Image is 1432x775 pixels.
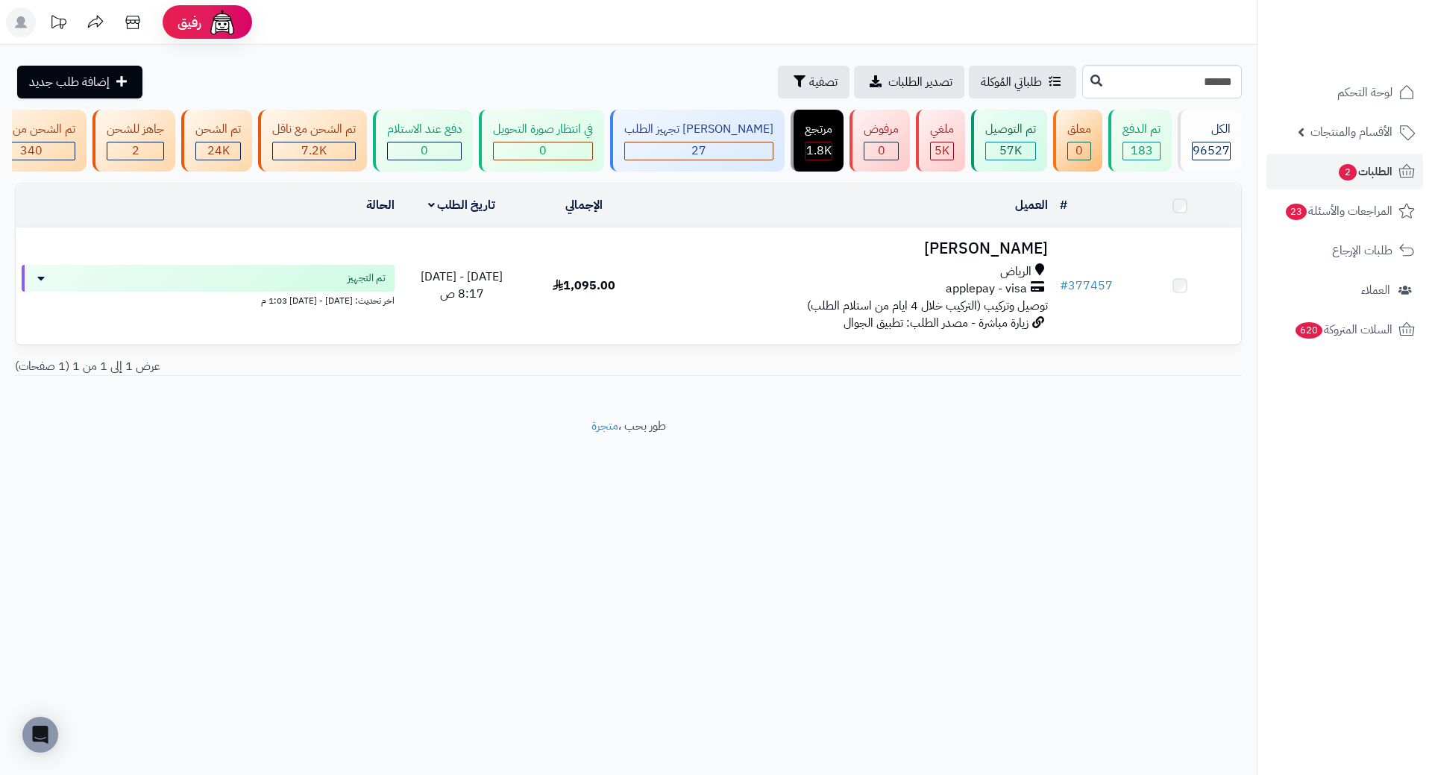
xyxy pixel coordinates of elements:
[1067,121,1091,138] div: معلق
[565,196,603,214] a: الإجمالي
[1266,233,1423,269] a: طلبات الإرجاع
[388,142,461,160] div: 0
[778,66,850,98] button: تصفية
[806,142,832,160] span: 1.8K
[1192,121,1231,138] div: الكل
[625,142,773,160] div: 27
[370,110,476,172] a: دفع عند الاستلام 0
[1339,164,1357,181] span: 2
[196,142,240,160] div: 24018
[1131,142,1153,160] span: 183
[348,271,386,286] span: تم التجهيز
[20,142,43,160] span: 340
[1060,277,1068,295] span: #
[1337,82,1392,103] span: لوحة التحكم
[195,121,241,138] div: تم الشحن
[1015,196,1048,214] a: العميل
[553,277,615,295] span: 1,095.00
[809,73,838,91] span: تصفية
[607,110,788,172] a: [PERSON_NAME] تجهيز الطلب 27
[1294,319,1392,340] span: السلات المتروكة
[847,110,913,172] a: مرفوض 0
[22,717,58,753] div: Open Intercom Messenger
[1068,142,1090,160] div: 0
[931,142,953,160] div: 4997
[428,196,496,214] a: تاريخ الطلب
[1193,142,1230,160] span: 96527
[1266,272,1423,308] a: العملاء
[107,142,163,160] div: 2
[1332,240,1392,261] span: طلبات الإرجاع
[1331,38,1418,69] img: logo-2.png
[89,110,178,172] a: جاهز للشحن 2
[1266,312,1423,348] a: السلات المتروكة620
[1266,193,1423,229] a: المراجعات والأسئلة23
[1284,201,1392,222] span: المراجعات والأسئلة
[178,13,201,31] span: رفيق
[1266,75,1423,110] a: لوحة التحكم
[493,121,593,138] div: في انتظار صورة التحويل
[935,142,949,160] span: 5K
[1337,161,1392,182] span: الطلبات
[4,358,629,375] div: عرض 1 إلى 1 من 1 (1 صفحات)
[22,292,395,307] div: اخر تحديث: [DATE] - [DATE] 1:03 م
[981,73,1042,91] span: طلباتي المُوكلة
[1060,196,1067,214] a: #
[40,7,77,41] a: تحديثات المنصة
[591,417,618,435] a: متجرة
[255,110,370,172] a: تم الشحن مع ناقل 7.2K
[1060,277,1113,295] a: #377457
[968,110,1050,172] a: تم التوصيل 57K
[854,66,964,98] a: تصدير الطلبات
[1105,110,1175,172] a: تم الدفع 183
[864,121,899,138] div: مرفوض
[1361,280,1390,301] span: العملاء
[805,142,832,160] div: 1842
[805,121,832,138] div: مرتجع
[999,142,1022,160] span: 57K
[1286,204,1307,220] span: 23
[969,66,1076,98] a: طلباتي المُوكلة
[207,142,230,160] span: 24K
[1122,121,1161,138] div: تم الدفع
[652,240,1048,257] h3: [PERSON_NAME]
[1075,142,1083,160] span: 0
[1000,263,1031,280] span: الرياض
[864,142,898,160] div: 0
[1123,142,1160,160] div: 183
[273,142,355,160] div: 7222
[691,142,706,160] span: 27
[888,73,952,91] span: تصدير الطلبات
[985,121,1036,138] div: تم التوصيل
[1266,154,1423,189] a: الطلبات2
[878,142,885,160] span: 0
[913,110,968,172] a: ملغي 5K
[132,142,139,160] span: 2
[366,196,395,214] a: الحالة
[986,142,1035,160] div: 57031
[1050,110,1105,172] a: معلق 0
[1175,110,1245,172] a: الكل96527
[387,121,462,138] div: دفع عند الاستلام
[494,142,592,160] div: 0
[844,314,1029,332] span: زيارة مباشرة - مصدر الطلب: تطبيق الجوال
[17,66,142,98] a: إضافة طلب جديد
[178,110,255,172] a: تم الشحن 24K
[788,110,847,172] a: مرتجع 1.8K
[301,142,327,160] span: 7.2K
[476,110,607,172] a: في انتظار صورة التحويل 0
[107,121,164,138] div: جاهز للشحن
[1310,122,1392,142] span: الأقسام والمنتجات
[930,121,954,138] div: ملغي
[207,7,237,37] img: ai-face.png
[539,142,547,160] span: 0
[272,121,356,138] div: تم الشحن مع ناقل
[29,73,110,91] span: إضافة طلب جديد
[421,268,503,303] span: [DATE] - [DATE] 8:17 ص
[946,280,1027,298] span: applepay - visa
[624,121,773,138] div: [PERSON_NAME] تجهيز الطلب
[421,142,428,160] span: 0
[807,297,1048,315] span: توصيل وتركيب (التركيب خلال 4 ايام من استلام الطلب)
[1296,322,1322,339] span: 620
